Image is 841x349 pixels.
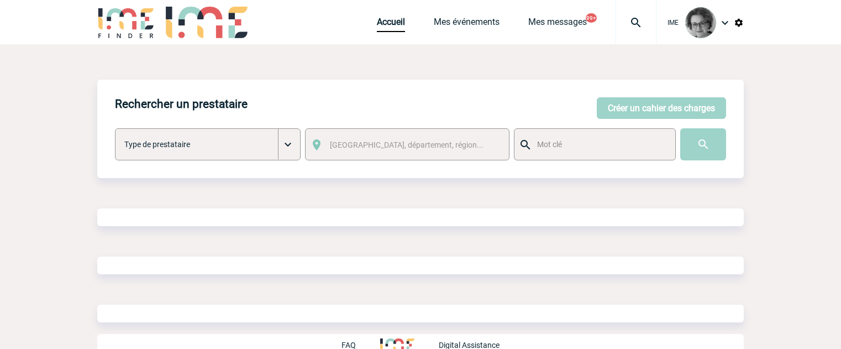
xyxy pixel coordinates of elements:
[97,7,155,38] img: IME-Finder
[534,137,665,152] input: Mot clé
[330,140,483,149] span: [GEOGRAPHIC_DATA], département, région...
[667,19,679,27] span: IME
[115,97,248,111] h4: Rechercher un prestataire
[586,13,597,23] button: 99+
[685,7,716,38] img: 101028-0.jpg
[680,128,726,160] input: Submit
[377,17,405,32] a: Accueil
[528,17,587,32] a: Mes messages
[434,17,500,32] a: Mes événements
